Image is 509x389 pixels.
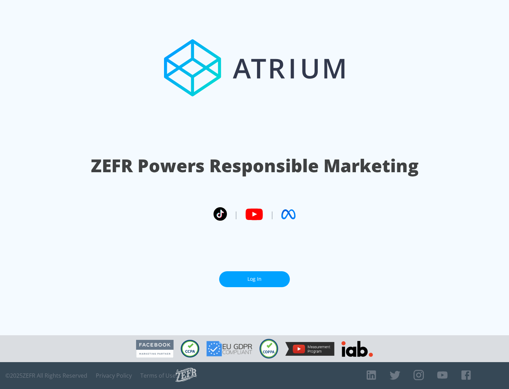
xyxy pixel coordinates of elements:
img: GDPR Compliant [206,341,252,356]
span: | [234,209,238,220]
a: Privacy Policy [96,372,132,379]
span: © 2025 ZEFR All Rights Reserved [5,372,87,379]
h1: ZEFR Powers Responsible Marketing [91,153,419,178]
span: | [270,209,274,220]
img: CCPA Compliant [181,340,199,358]
img: COPPA Compliant [259,339,278,359]
a: Terms of Use [140,372,176,379]
img: YouTube Measurement Program [285,342,334,356]
img: Facebook Marketing Partner [136,340,174,358]
img: IAB [341,341,373,357]
a: Log In [219,271,290,287]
